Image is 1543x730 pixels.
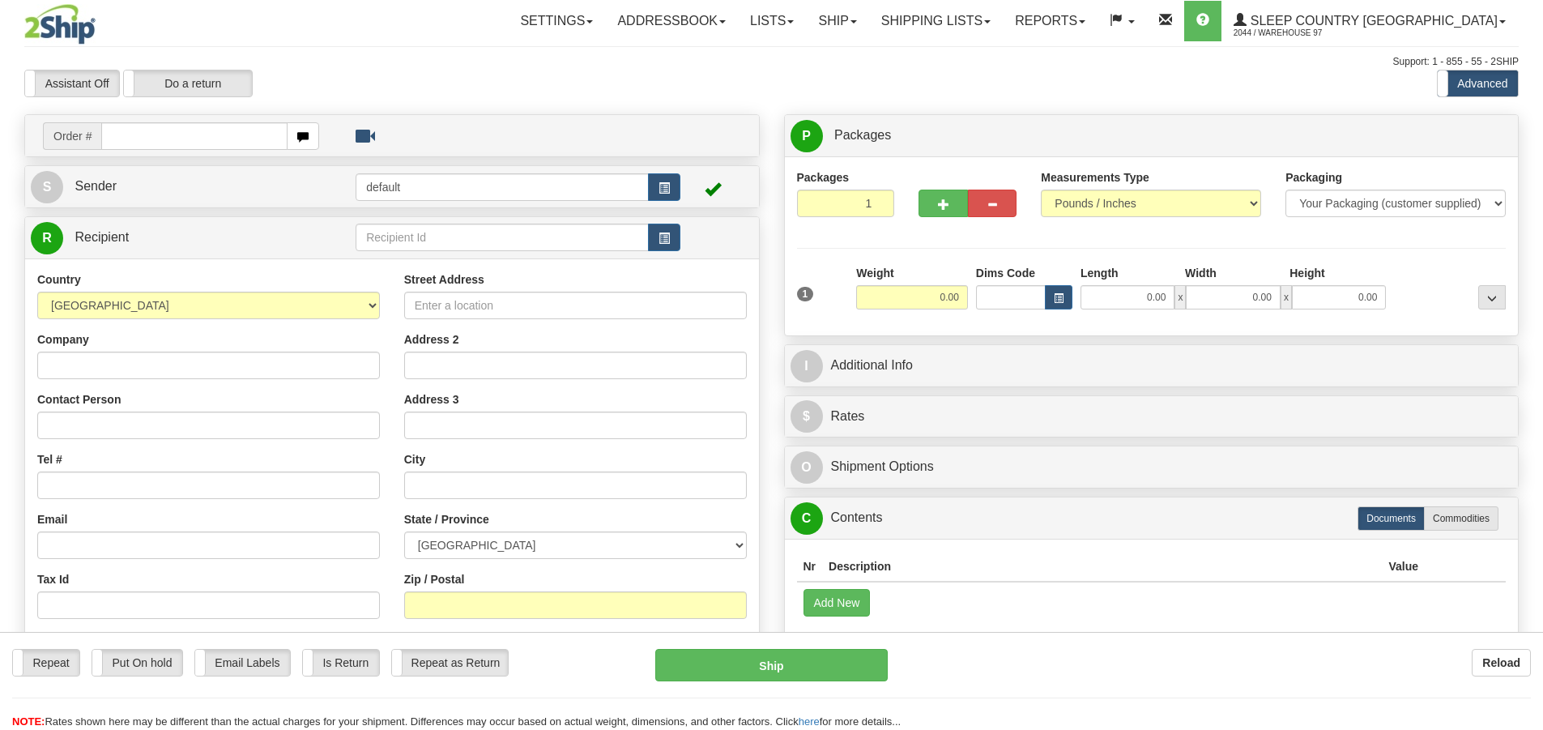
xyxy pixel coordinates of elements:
a: Settings [508,1,605,41]
button: Reload [1472,649,1531,677]
th: Description [822,552,1382,582]
a: Sleep Country [GEOGRAPHIC_DATA] 2044 / Warehouse 97 [1221,1,1518,41]
label: State / Province [404,511,489,527]
span: Order # [43,122,101,150]
a: IAdditional Info [791,349,1513,382]
label: Advanced [1438,70,1518,96]
label: Put On hold [92,650,182,676]
span: I [791,350,823,382]
span: Sleep Country [GEOGRAPHIC_DATA] [1247,14,1498,28]
input: Enter a location [404,292,747,319]
span: R [31,222,63,254]
label: Commodities [1424,506,1498,531]
label: Zip / Postal [404,571,465,587]
label: Contact Person [37,391,121,408]
span: $ [791,400,823,433]
a: $Rates [791,400,1513,433]
label: Residential [37,631,98,647]
label: Email [37,511,67,527]
label: Tel # [37,451,62,467]
a: here [799,715,820,728]
a: OShipment Options [791,450,1513,484]
a: S Sender [31,170,356,203]
button: Add New [803,589,871,617]
th: Nr [797,552,823,582]
a: Ship [806,1,868,41]
a: Shipping lists [869,1,1003,41]
span: S [31,171,63,203]
a: Lists [738,1,806,41]
label: Tax Id [37,571,69,587]
label: Is Return [303,650,379,676]
span: 1 [797,287,814,301]
label: Packaging [1285,169,1342,186]
label: City [404,451,425,467]
label: Save / Update in Address Book [587,631,746,664]
label: Address 2 [404,331,459,348]
label: Height [1289,265,1325,281]
a: Addressbook [605,1,738,41]
span: 2044 / Warehouse 97 [1234,25,1355,41]
span: NOTE: [12,715,45,728]
button: Ship [655,649,888,681]
a: CContents [791,502,1513,535]
span: C [791,502,823,535]
input: Recipient Id [356,224,649,251]
label: Email Labels [195,650,290,676]
label: Street Address [404,271,484,288]
a: Reports [1003,1,1098,41]
span: x [1174,285,1186,310]
label: Weight [856,265,893,281]
span: P [791,120,823,152]
label: Company [37,331,89,348]
label: Packages [797,169,850,186]
b: Reload [1482,656,1520,669]
label: Repeat as Return [392,650,508,676]
label: Assistant Off [25,70,119,96]
th: Value [1382,552,1425,582]
span: Packages [834,128,891,142]
label: Recipient Type [404,631,484,647]
label: Dims Code [976,265,1035,281]
label: Do a return [124,70,252,96]
a: R Recipient [31,221,320,254]
span: Sender [75,179,117,193]
label: Length [1081,265,1119,281]
label: Width [1185,265,1217,281]
a: P Packages [791,119,1513,152]
span: Recipient [75,230,129,244]
label: Country [37,271,81,288]
label: Measurements Type [1041,169,1149,186]
span: O [791,451,823,484]
div: ... [1478,285,1506,310]
label: Repeat [13,650,79,676]
div: Support: 1 - 855 - 55 - 2SHIP [24,55,1519,69]
label: Address 3 [404,391,459,408]
input: Sender Id [356,173,649,201]
img: logo2044.jpg [24,4,96,45]
span: x [1281,285,1292,310]
label: Documents [1358,506,1425,531]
